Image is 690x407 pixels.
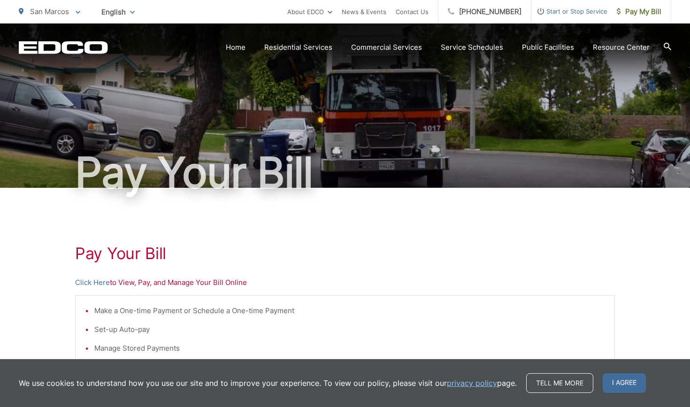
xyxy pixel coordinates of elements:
a: News & Events [342,6,386,17]
a: Click Here [75,277,110,288]
a: Tell me more [526,373,593,393]
a: Contact Us [396,6,429,17]
a: Commercial Services [351,42,422,53]
h1: Pay Your Bill [75,244,615,263]
li: Manage Stored Payments [94,343,605,354]
p: to View, Pay, and Manage Your Bill Online [75,277,615,288]
li: Make a One-time Payment or Schedule a One-time Payment [94,305,605,316]
a: privacy policy [447,377,497,389]
a: Public Facilities [522,42,574,53]
a: About EDCO [287,6,332,17]
span: English [94,4,142,20]
a: Resource Center [593,42,650,53]
a: Service Schedules [441,42,503,53]
p: We use cookies to understand how you use our site and to improve your experience. To view our pol... [19,377,517,389]
a: Home [226,42,245,53]
span: Pay My Bill [617,6,661,17]
h1: Pay Your Bill [19,149,671,196]
a: EDCD logo. Return to the homepage. [19,41,108,54]
li: Set-up Auto-pay [94,324,605,335]
span: San Marcos [30,7,69,16]
span: I agree [603,373,646,393]
a: Residential Services [264,42,332,53]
